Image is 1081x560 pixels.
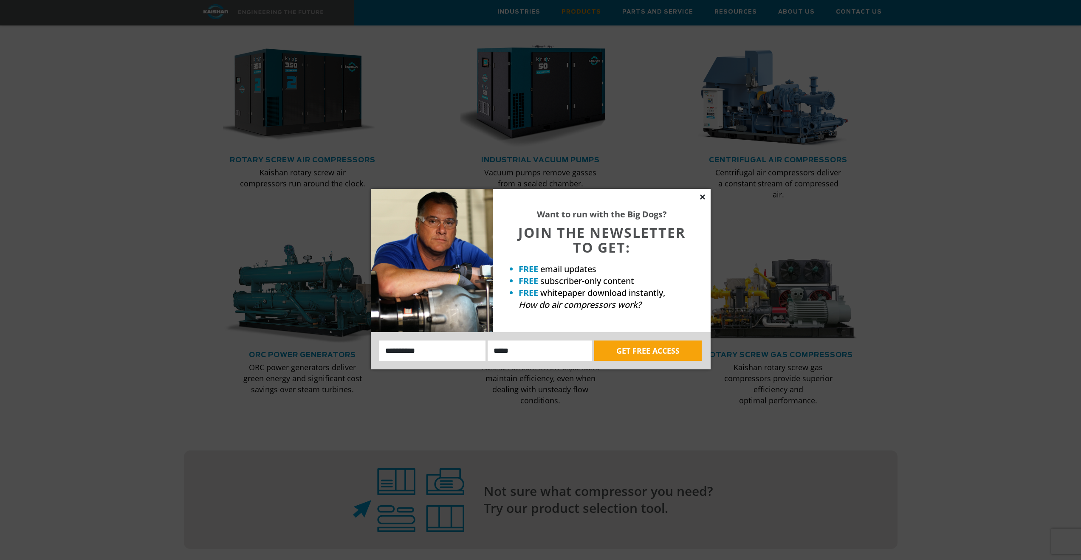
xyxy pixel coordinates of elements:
input: Name: [379,341,486,361]
span: subscriber-only content [540,275,634,287]
strong: FREE [519,287,538,298]
button: Close [699,193,706,201]
strong: FREE [519,275,538,287]
span: whitepaper download instantly, [540,287,665,298]
strong: Want to run with the Big Dogs? [537,208,667,220]
span: email updates [540,263,596,275]
em: How do air compressors work? [519,299,641,310]
span: JOIN THE NEWSLETTER TO GET: [518,223,686,256]
strong: FREE [519,263,538,275]
input: Email [488,341,592,361]
button: GET FREE ACCESS [594,341,702,361]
